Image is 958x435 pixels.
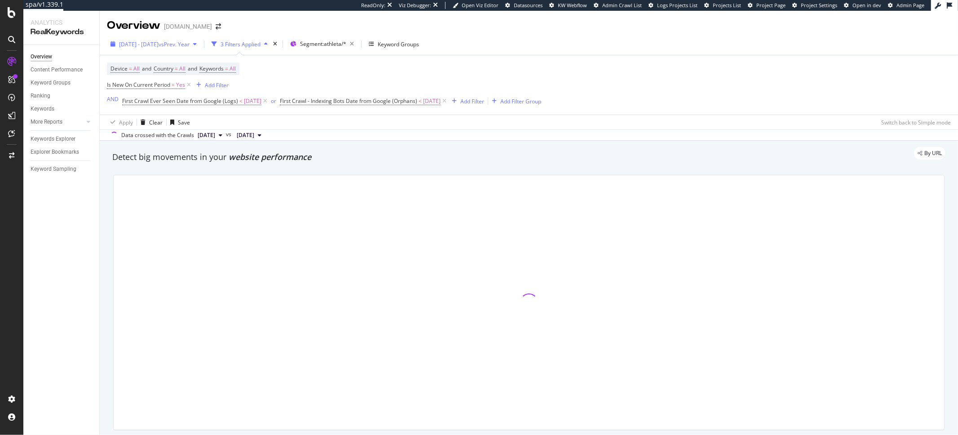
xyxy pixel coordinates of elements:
[31,134,75,144] div: Keywords Explorer
[121,131,194,139] div: Data crossed with the Crawls
[244,95,261,107] span: [DATE]
[505,2,543,9] a: Datasources
[175,65,178,72] span: =
[844,2,881,9] a: Open in dev
[280,97,417,105] span: First Crawl - Indexing Bots Date from Google (Orphans)
[881,119,951,126] div: Switch back to Simple mode
[602,2,642,9] span: Admin Crawl List
[399,2,431,9] div: Viz Debugger:
[460,98,484,105] div: Add Filter
[107,95,119,103] button: AND
[172,81,175,89] span: =
[896,2,924,9] span: Admin Page
[137,115,163,129] button: Clear
[107,37,200,51] button: [DATE] - [DATE]vsPrev. Year
[756,2,786,9] span: Project Page
[852,2,881,9] span: Open in dev
[167,115,190,129] button: Save
[488,96,541,107] button: Add Filter Group
[448,96,484,107] button: Add Filter
[31,117,84,127] a: More Reports
[914,147,945,160] div: legacy label
[271,40,279,49] div: times
[31,164,93,174] a: Keyword Sampling
[31,104,54,114] div: Keywords
[31,78,71,88] div: Keyword Groups
[216,23,221,30] div: arrow-right-arrow-left
[188,65,197,72] span: and
[31,65,83,75] div: Content Performance
[31,134,93,144] a: Keywords Explorer
[142,65,151,72] span: and
[205,81,229,89] div: Add Filter
[179,62,185,75] span: All
[31,78,93,88] a: Keyword Groups
[178,119,190,126] div: Save
[221,40,260,48] div: 3 Filters Applied
[558,2,587,9] span: KW Webflow
[239,97,243,105] span: <
[31,52,93,62] a: Overview
[594,2,642,9] a: Admin Crawl List
[119,119,133,126] div: Apply
[199,65,224,72] span: Keywords
[107,115,133,129] button: Apply
[194,130,226,141] button: [DATE]
[801,2,837,9] span: Project Settings
[133,62,140,75] span: All
[423,95,441,107] span: [DATE]
[107,81,170,89] span: Is New On Current Period
[31,147,79,157] div: Explorer Bookmarks
[208,37,271,51] button: 3 Filters Applied
[107,18,160,33] div: Overview
[365,37,423,51] button: Keyword Groups
[149,119,163,126] div: Clear
[500,98,541,105] div: Add Filter Group
[193,80,229,90] button: Add Filter
[271,97,276,105] button: or
[226,130,233,138] span: vs
[888,2,924,9] a: Admin Page
[233,130,265,141] button: [DATE]
[748,2,786,9] a: Project Page
[31,18,92,27] div: Analytics
[230,62,236,75] span: All
[549,2,587,9] a: KW Webflow
[31,104,93,114] a: Keywords
[31,117,62,127] div: More Reports
[164,22,212,31] div: [DOMAIN_NAME]
[31,52,52,62] div: Overview
[31,65,93,75] a: Content Performance
[122,97,238,105] span: First Crawl Ever Seen Date from Google (Logs)
[657,2,698,9] span: Logs Projects List
[378,40,419,48] div: Keyword Groups
[300,40,346,48] span: Segment: athleta/*
[361,2,385,9] div: ReadOnly:
[792,2,837,9] a: Project Settings
[129,65,132,72] span: =
[31,91,93,101] a: Ranking
[514,2,543,9] span: Datasources
[225,65,228,72] span: =
[159,40,190,48] span: vs Prev. Year
[110,65,128,72] span: Device
[287,37,358,51] button: Segment:athleta/*
[198,131,215,139] span: 2025 Aug. 20th
[649,2,698,9] a: Logs Projects List
[31,164,76,174] div: Keyword Sampling
[453,2,499,9] a: Open Viz Editor
[176,79,185,91] span: Yes
[878,115,951,129] button: Switch back to Simple mode
[924,151,942,156] span: By URL
[713,2,741,9] span: Projects List
[237,131,254,139] span: 2024 Jul. 17th
[31,91,50,101] div: Ranking
[419,97,422,105] span: <
[31,147,93,157] a: Explorer Bookmarks
[119,40,159,48] span: [DATE] - [DATE]
[462,2,499,9] span: Open Viz Editor
[31,27,92,37] div: RealKeywords
[704,2,741,9] a: Projects List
